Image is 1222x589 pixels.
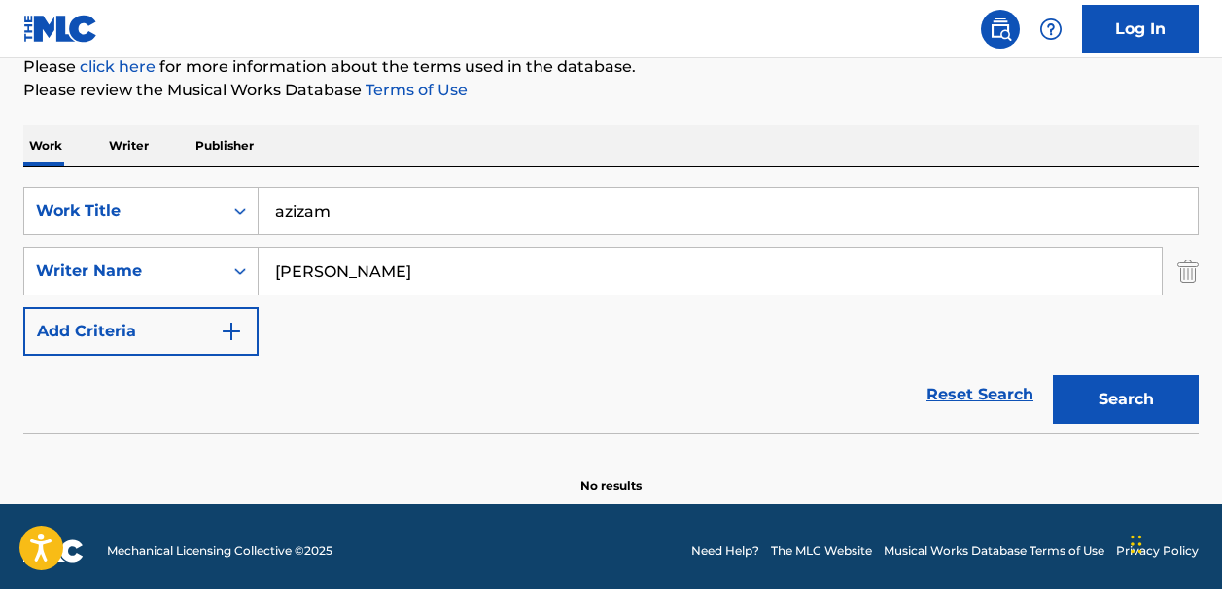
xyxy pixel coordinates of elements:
a: The MLC Website [771,542,872,560]
a: Reset Search [917,373,1043,416]
p: Please review the Musical Works Database [23,79,1199,102]
div: Work Title [36,199,211,223]
a: Terms of Use [362,81,468,99]
img: search [989,17,1012,41]
a: Log In [1082,5,1199,53]
a: Musical Works Database Terms of Use [884,542,1104,560]
p: Please for more information about the terms used in the database. [23,55,1199,79]
img: help [1039,17,1063,41]
span: Mechanical Licensing Collective © 2025 [107,542,332,560]
button: Search [1053,375,1199,424]
button: Add Criteria [23,307,259,356]
p: Work [23,125,68,166]
div: Writer Name [36,260,211,283]
img: MLC Logo [23,15,98,43]
a: Public Search [981,10,1020,49]
a: Need Help? [691,542,759,560]
div: Drag [1131,515,1142,573]
a: Privacy Policy [1116,542,1199,560]
a: click here [80,57,156,76]
img: 9d2ae6d4665cec9f34b9.svg [220,320,243,343]
iframe: Chat Widget [1125,496,1222,589]
p: No results [580,454,642,495]
p: Writer [103,125,155,166]
img: Delete Criterion [1177,247,1199,295]
form: Search Form [23,187,1199,433]
div: Help [1031,10,1070,49]
p: Publisher [190,125,260,166]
